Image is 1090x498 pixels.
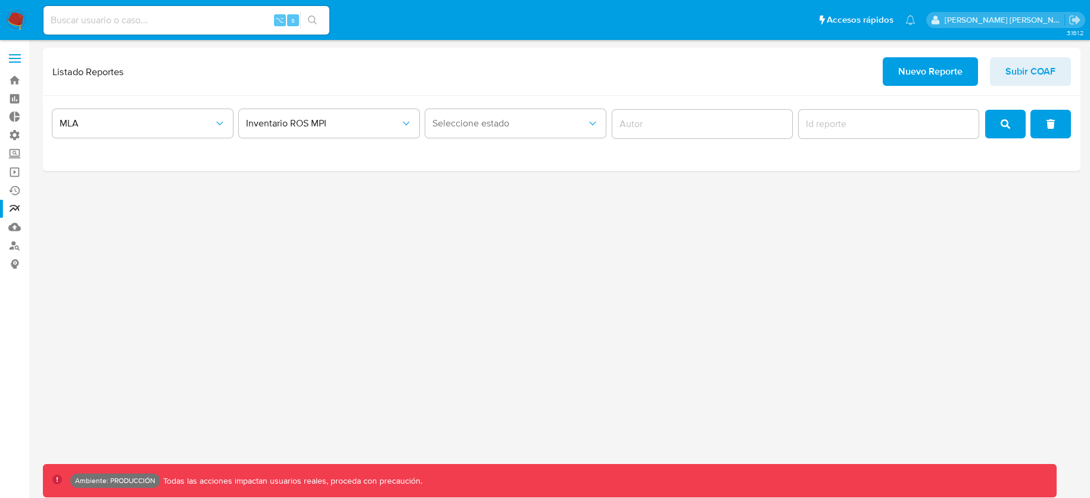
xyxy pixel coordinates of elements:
p: jarvi.zambrano@mercadolibre.com.co [945,14,1065,26]
span: Accesos rápidos [827,14,893,26]
p: Todas las acciones impactan usuarios reales, proceda con precaución. [160,475,422,487]
span: s [291,14,295,26]
input: Buscar usuario o caso... [43,13,329,28]
a: Salir [1069,14,1081,26]
p: Ambiente: PRODUCCIÓN [75,478,155,483]
a: Notificaciones [905,15,915,25]
button: search-icon [300,12,325,29]
span: ⌥ [275,14,284,26]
